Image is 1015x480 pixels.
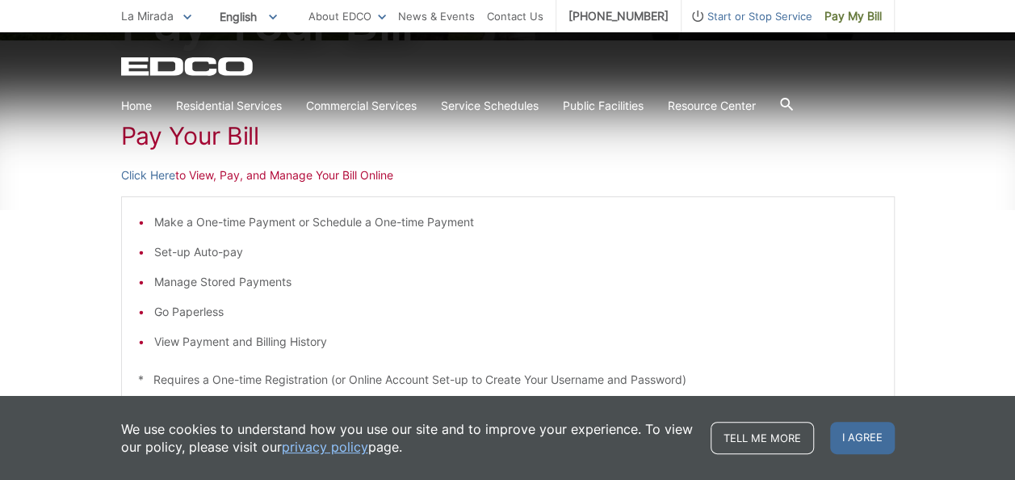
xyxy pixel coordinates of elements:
span: I agree [830,422,895,454]
li: View Payment and Billing History [154,333,878,351]
a: Commercial Services [306,97,417,115]
a: Tell me more [711,422,814,454]
li: Manage Stored Payments [154,273,878,291]
a: Service Schedules [441,97,539,115]
a: privacy policy [282,438,368,456]
p: * Requires a One-time Registration (or Online Account Set-up to Create Your Username and Password) [138,371,878,389]
li: Set-up Auto-pay [154,243,878,261]
a: Click Here [121,166,175,184]
a: EDCD logo. Return to the homepage. [121,57,255,76]
a: News & Events [398,7,475,25]
a: Resource Center [668,97,756,115]
li: Make a One-time Payment or Schedule a One-time Payment [154,213,878,231]
a: Home [121,97,152,115]
span: La Mirada [121,9,174,23]
p: to View, Pay, and Manage Your Bill Online [121,166,895,184]
a: About EDCO [308,7,386,25]
span: Pay My Bill [824,7,882,25]
h1: Pay Your Bill [121,121,895,150]
p: We use cookies to understand how you use our site and to improve your experience. To view our pol... [121,420,694,456]
a: Residential Services [176,97,282,115]
span: English [208,3,289,30]
a: Public Facilities [563,97,644,115]
a: Contact Us [487,7,543,25]
li: Go Paperless [154,303,878,321]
